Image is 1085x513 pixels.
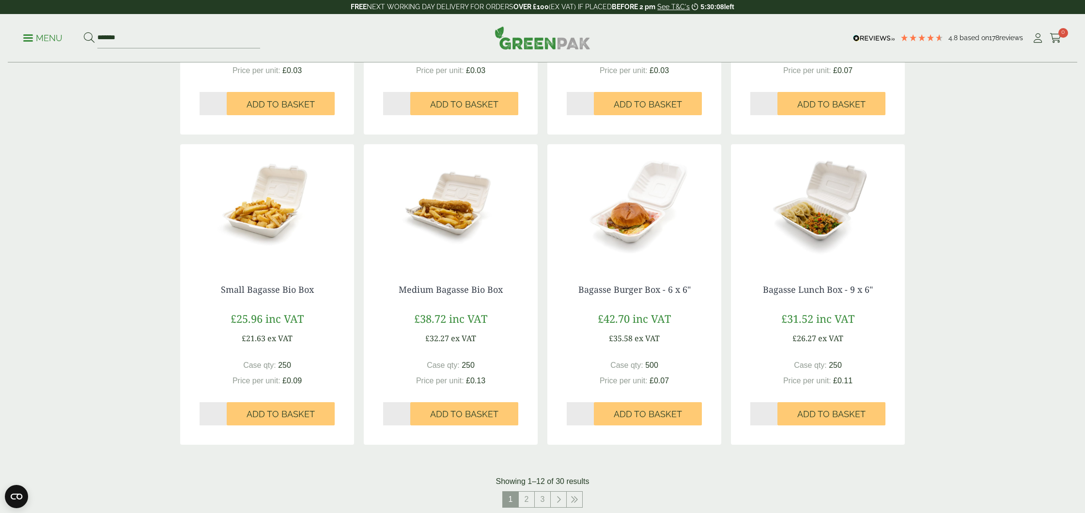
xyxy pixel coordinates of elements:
span: Price per unit: [232,66,280,75]
span: 4.8 [948,34,960,42]
span: Add to Basket [247,99,315,110]
span: £0.03 [650,66,669,75]
span: £0.03 [466,66,485,75]
span: £0.03 [282,66,302,75]
span: Add to Basket [797,409,866,420]
button: Add to Basket [777,92,885,115]
strong: FREE [351,3,367,11]
button: Add to Basket [594,92,702,115]
p: Menu [23,32,62,44]
span: Case qty: [610,361,643,369]
span: £25.96 [231,311,263,326]
span: ex VAT [818,333,843,344]
button: Add to Basket [227,92,335,115]
span: 178 [989,34,999,42]
span: £21.63 [242,333,265,344]
a: See T&C's [657,3,690,11]
span: inc VAT [633,311,671,326]
p: Showing 1–12 of 30 results [496,476,589,487]
span: £26.27 [792,333,816,344]
button: Add to Basket [410,92,518,115]
a: Menu [23,32,62,42]
span: Price per unit: [416,377,464,385]
span: Price per unit: [600,377,648,385]
span: Based on [960,34,989,42]
span: £0.09 [282,377,302,385]
span: £35.58 [609,333,633,344]
span: Add to Basket [614,99,682,110]
button: Add to Basket [227,402,335,425]
span: £42.70 [598,311,630,326]
div: 4.78 Stars [900,33,944,42]
a: Medium Bagasse Bio Box [399,284,503,295]
span: Price per unit: [783,66,831,75]
span: Price per unit: [416,66,464,75]
i: Cart [1050,33,1062,43]
span: Add to Basket [797,99,866,110]
span: 250 [278,361,291,369]
span: ex VAT [267,333,293,344]
span: £31.52 [781,311,813,326]
span: £38.72 [414,311,446,326]
span: Add to Basket [430,409,498,420]
span: Case qty: [794,361,827,369]
span: 5:30:08 [700,3,724,11]
span: Price per unit: [600,66,648,75]
a: 0 [1050,31,1062,45]
span: Case qty: [243,361,276,369]
img: 2320027AB Small Bio Box open with food [180,144,354,265]
span: Add to Basket [430,99,498,110]
span: 250 [829,361,842,369]
span: 1 [503,492,518,507]
img: GreenPak Supplies [495,26,590,49]
img: 2420009 Bagasse Burger Box open with food [547,144,721,265]
span: 500 [645,361,658,369]
span: £0.11 [833,377,852,385]
span: Price per unit: [232,377,280,385]
strong: BEFORE 2 pm [612,3,655,11]
span: left [724,3,734,11]
a: 2 [519,492,534,507]
span: inc VAT [265,311,304,326]
span: £0.07 [650,377,669,385]
span: inc VAT [816,311,854,326]
span: £32.27 [425,333,449,344]
span: £0.07 [833,66,852,75]
span: £0.13 [466,377,485,385]
i: My Account [1032,33,1044,43]
button: Add to Basket [410,402,518,425]
button: Open CMP widget [5,485,28,508]
span: Case qty: [427,361,460,369]
a: 3 [535,492,550,507]
img: 2320027 Bagasse Lunch Box 9x6 inch open with food [731,144,905,265]
span: 250 [462,361,475,369]
span: 0 [1058,28,1068,38]
img: 2320027AA Medium Bio Box open with food [364,144,538,265]
span: Price per unit: [783,377,831,385]
span: reviews [999,34,1023,42]
span: ex VAT [451,333,476,344]
button: Add to Basket [594,402,702,425]
button: Add to Basket [777,402,885,425]
a: Small Bagasse Bio Box [221,284,314,295]
strong: OVER £100 [513,3,549,11]
span: inc VAT [449,311,487,326]
span: Add to Basket [614,409,682,420]
span: Add to Basket [247,409,315,420]
img: REVIEWS.io [853,35,895,42]
a: Bagasse Burger Box - 6 x 6" [578,284,691,295]
a: Bagasse Lunch Box - 9 x 6" [763,284,873,295]
span: ex VAT [635,333,660,344]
